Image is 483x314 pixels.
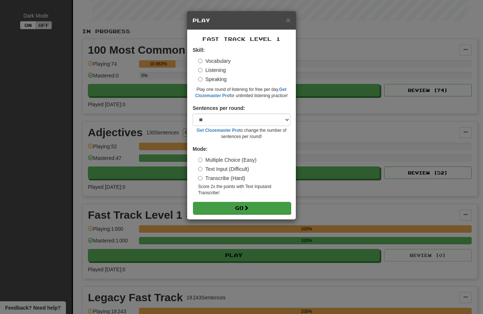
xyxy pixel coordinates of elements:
[198,57,231,65] label: Vocabulary
[193,202,291,214] button: Go
[193,17,290,24] h5: Play
[286,16,290,24] button: Close
[193,104,245,112] label: Sentences per round:
[198,175,245,182] label: Transcribe (Hard)
[197,128,239,133] a: Get Clozemaster Pro
[198,176,202,180] input: Transcribe (Hard)
[198,167,202,171] input: Text Input (Difficult)
[198,76,227,83] label: Speaking
[198,68,202,72] input: Listening
[198,66,226,74] label: Listening
[198,59,202,63] input: Vocabulary
[193,47,205,53] strong: Skill:
[202,36,281,42] span: Fast Track Level 1
[193,87,290,99] small: Play one round of listening for free per day. for unlimited listening practice!
[198,184,290,196] small: Score 2x the points with Text Input and Transcribe !
[198,158,202,162] input: Multiple Choice (Easy)
[198,77,202,81] input: Speaking
[198,156,256,164] label: Multiple Choice (Easy)
[193,127,290,140] small: to change the number of sentences per round!
[286,16,290,24] span: ×
[193,146,208,152] strong: Mode:
[198,165,249,173] label: Text Input (Difficult)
